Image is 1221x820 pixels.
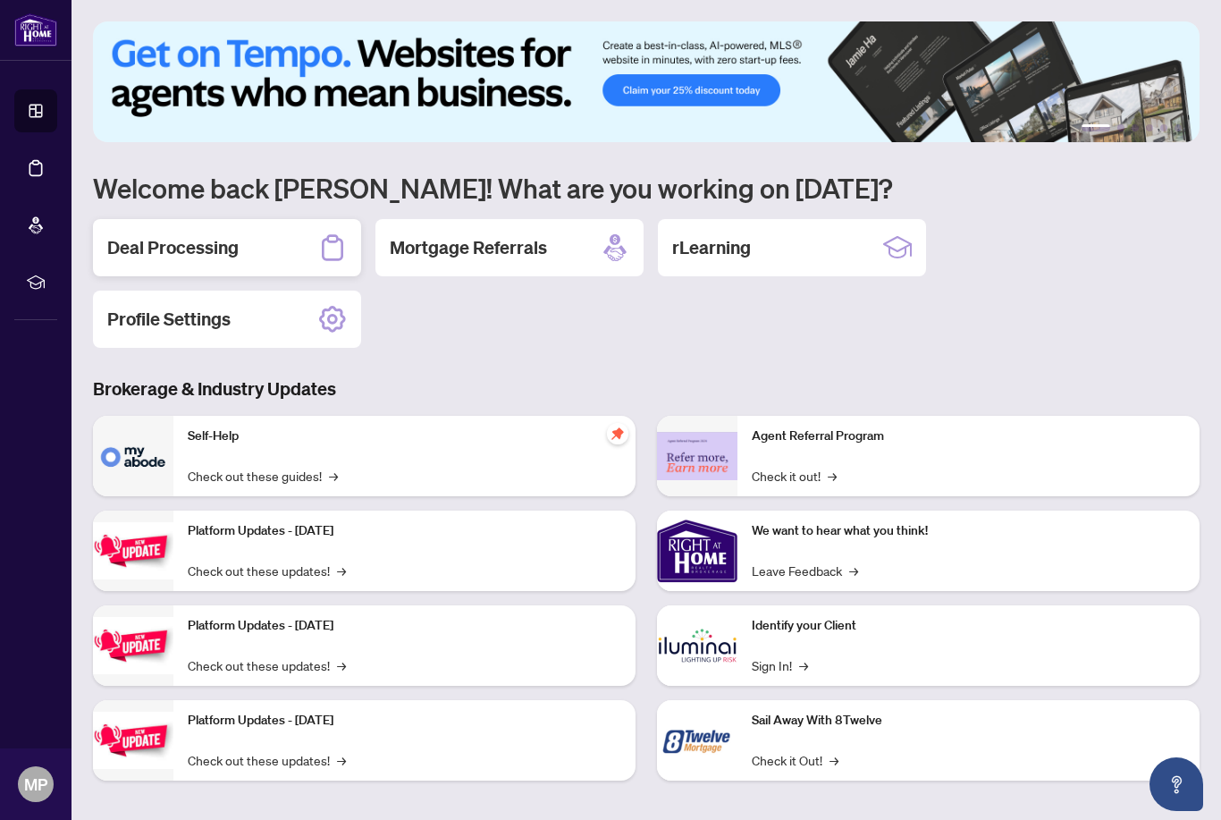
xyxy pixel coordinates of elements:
span: → [799,655,808,675]
span: → [329,466,338,486]
img: Agent Referral Program [657,432,737,481]
h1: Welcome back [PERSON_NAME]! What are you working on [DATE]? [93,171,1200,205]
h3: Brokerage & Industry Updates [93,376,1200,402]
a: Check out these updates!→ [188,655,346,675]
a: Check out these updates!→ [188,750,346,770]
span: → [337,655,346,675]
img: Platform Updates - June 23, 2025 [93,712,173,768]
p: We want to hear what you think! [752,521,1185,541]
button: 4 [1146,124,1153,131]
h2: rLearning [672,235,751,260]
p: Self-Help [188,427,621,446]
a: Leave Feedback→ [752,561,858,580]
p: Platform Updates - [DATE] [188,711,621,731]
p: Platform Updates - [DATE] [188,521,621,541]
button: 3 [1132,124,1139,131]
p: Identify your Client [752,616,1185,636]
a: Check out these guides!→ [188,466,338,486]
h2: Deal Processing [107,235,239,260]
button: 5 [1160,124,1167,131]
span: pushpin [607,423,628,444]
span: → [849,561,858,580]
img: Slide 0 [93,21,1200,142]
img: Identify your Client [657,605,737,686]
a: Sign In!→ [752,655,808,675]
a: Check it out!→ [752,466,837,486]
p: Platform Updates - [DATE] [188,616,621,636]
span: → [829,750,838,770]
button: 1 [1082,124,1110,131]
h2: Mortgage Referrals [390,235,547,260]
a: Check out these updates!→ [188,561,346,580]
button: 6 [1175,124,1182,131]
img: Platform Updates - July 8, 2025 [93,617,173,673]
img: We want to hear what you think! [657,511,737,591]
img: Platform Updates - July 21, 2025 [93,522,173,579]
p: Agent Referral Program [752,427,1185,446]
img: Self-Help [93,416,173,496]
button: 2 [1117,124,1124,131]
p: Sail Away With 8Twelve [752,711,1185,731]
img: logo [14,13,57,46]
h2: Profile Settings [107,307,231,332]
span: → [828,466,837,486]
span: → [337,750,346,770]
span: → [337,561,346,580]
a: Check it Out!→ [752,750,838,770]
button: Open asap [1149,757,1203,811]
span: MP [24,772,47,797]
img: Sail Away With 8Twelve [657,700,737,781]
